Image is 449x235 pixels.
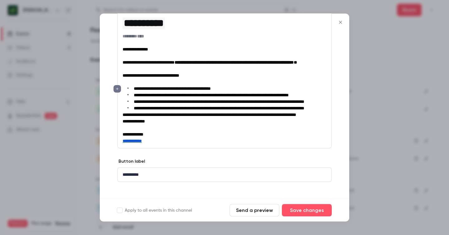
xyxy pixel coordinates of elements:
[117,207,192,213] label: Apply to all events in this channel
[282,204,332,217] button: Save changes
[118,2,331,148] div: editor
[334,16,347,29] button: Close
[229,204,279,217] button: Send a preview
[118,168,331,182] div: editor
[117,159,145,165] label: Button label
